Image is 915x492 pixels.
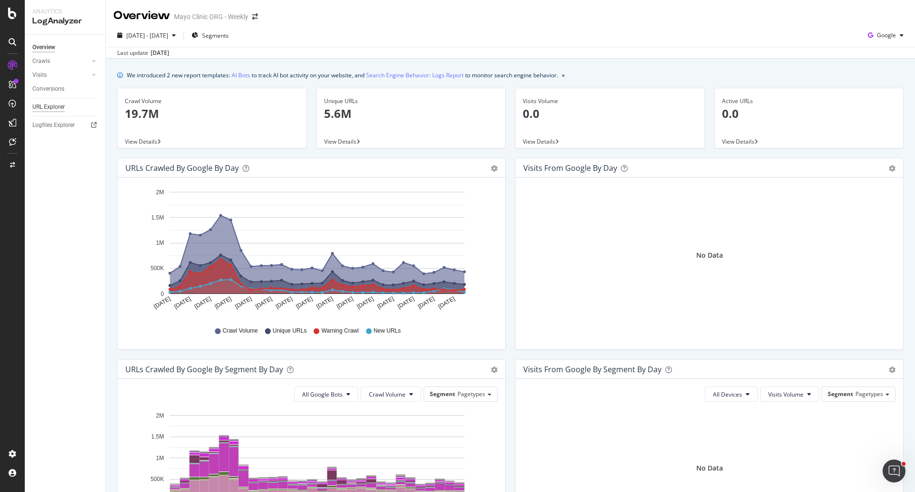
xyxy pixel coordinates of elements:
[113,28,180,43] button: [DATE] - [DATE]
[361,387,421,402] button: Crawl Volume
[234,295,253,310] text: [DATE]
[366,70,464,80] a: Search Engine Behavior: Logs Report
[274,295,294,310] text: [DATE]
[376,295,395,310] text: [DATE]
[32,120,99,130] a: Logfiles Explorer
[491,165,498,172] div: gear
[855,390,883,398] span: Pagetypes
[32,56,89,66] a: Crawls
[32,120,75,130] div: Logfiles Explorer
[324,97,498,105] div: Unique URLs
[32,70,89,80] a: Visits
[223,327,258,335] span: Crawl Volume
[713,390,742,398] span: All Devices
[174,12,248,21] div: Mayo Clinic ORG - Weekly
[254,295,273,310] text: [DATE]
[32,16,98,27] div: LogAnalyzer
[117,70,904,80] div: info banner
[374,327,401,335] span: New URLs
[32,84,64,94] div: Conversions
[356,295,375,310] text: [DATE]
[32,84,99,94] a: Conversions
[457,390,485,398] span: Pagetypes
[193,295,213,310] text: [DATE]
[32,8,98,16] div: Analytics
[161,291,164,297] text: 0
[335,295,355,310] text: [DATE]
[125,163,239,173] div: URLs Crawled by Google by day
[273,327,306,335] span: Unique URLs
[722,97,896,105] div: Active URLs
[523,105,697,122] p: 0.0
[232,70,250,80] a: AI Bots
[32,102,99,112] a: URL Explorer
[32,70,47,80] div: Visits
[125,185,494,318] svg: A chart.
[864,28,907,43] button: Google
[151,214,164,221] text: 1.5M
[302,390,343,398] span: All Google Bots
[324,137,356,146] span: View Details
[151,265,164,272] text: 500K
[324,105,498,122] p: 5.6M
[151,476,164,482] text: 500K
[113,8,170,24] div: Overview
[315,295,334,310] text: [DATE]
[321,327,358,335] span: Warning Crawl
[125,365,283,374] div: URLs Crawled by Google By Segment By Day
[559,68,567,82] button: close banner
[156,412,164,419] text: 2M
[705,387,758,402] button: All Devices
[696,463,723,473] div: No Data
[396,295,416,310] text: [DATE]
[523,365,661,374] div: Visits from Google By Segment By Day
[883,460,905,482] iframe: Intercom live chat
[491,366,498,373] div: gear
[117,49,169,57] div: Last update
[156,455,164,461] text: 1M
[173,295,192,310] text: [DATE]
[768,390,803,398] span: Visits Volume
[523,163,617,173] div: Visits from Google by day
[722,137,754,146] span: View Details
[202,31,229,40] span: Segments
[295,295,314,310] text: [DATE]
[151,433,164,440] text: 1.5M
[156,240,164,246] text: 1M
[151,49,169,57] div: [DATE]
[213,295,233,310] text: [DATE]
[32,42,99,52] a: Overview
[760,387,819,402] button: Visits Volume
[430,390,455,398] span: Segment
[417,295,436,310] text: [DATE]
[32,56,50,66] div: Crawls
[125,105,299,122] p: 19.7M
[696,251,723,260] div: No Data
[127,70,558,80] div: We introduced 2 new report templates: to track AI bot activity on your website, and to monitor se...
[369,390,406,398] span: Crawl Volume
[152,295,172,310] text: [DATE]
[156,189,164,196] text: 2M
[437,295,456,310] text: [DATE]
[294,387,358,402] button: All Google Bots
[126,31,168,40] span: [DATE] - [DATE]
[722,105,896,122] p: 0.0
[32,42,55,52] div: Overview
[125,137,157,146] span: View Details
[828,390,853,398] span: Segment
[32,102,65,112] div: URL Explorer
[877,31,896,39] span: Google
[523,97,697,105] div: Visits Volume
[125,97,299,105] div: Crawl Volume
[889,165,895,172] div: gear
[252,13,258,20] div: arrow-right-arrow-left
[188,28,233,43] button: Segments
[523,137,555,146] span: View Details
[889,366,895,373] div: gear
